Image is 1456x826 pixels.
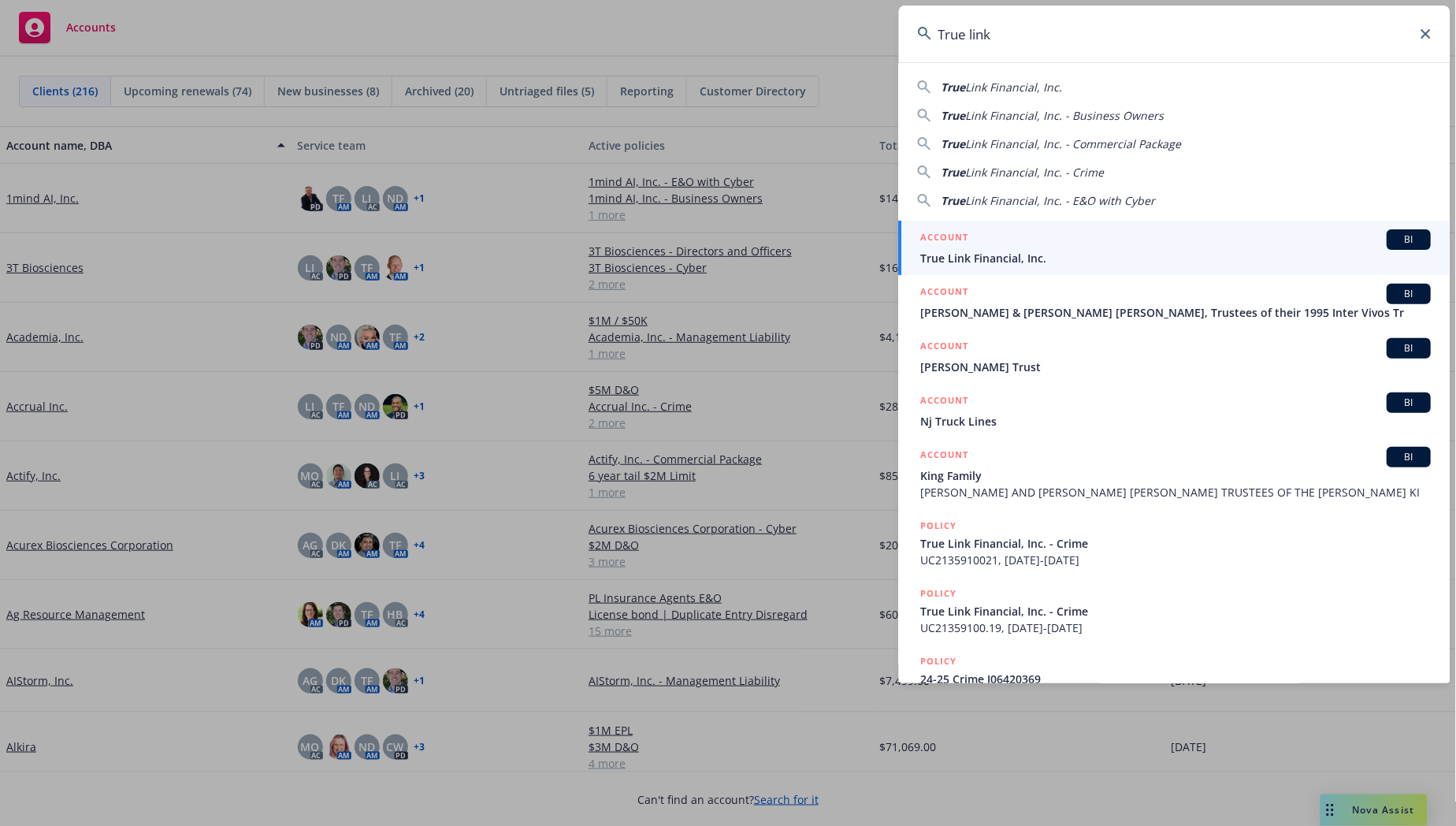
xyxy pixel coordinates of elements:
h5: POLICY [921,653,957,669]
span: True [942,193,966,208]
span: True [942,108,966,123]
a: ACCOUNTBINj Truck Lines [899,384,1450,438]
span: True [942,165,966,180]
input: Search... [899,6,1450,62]
span: Link Financial, Inc. - Business Owners [966,108,1164,123]
span: Nj Truck Lines [921,413,1432,430]
span: True Link Financial, Inc. - Crime [921,603,1432,619]
span: BI [1394,287,1425,301]
span: UC21359100.19, [DATE]-[DATE] [921,619,1432,636]
a: POLICY24-25 Crime J06420369 [899,645,1450,713]
span: True Link Financial, Inc. [921,250,1432,266]
span: Link Financial, Inc. - E&O with Cyber [966,193,1156,208]
a: ACCOUNTBIKing Family[PERSON_NAME] AND [PERSON_NAME] [PERSON_NAME] TRUSTEES OF THE [PERSON_NAME] KI [899,438,1450,509]
h5: ACCOUNT [921,393,969,411]
span: Link Financial, Inc. [966,80,1063,95]
span: BI [1394,396,1425,410]
span: [PERSON_NAME] AND [PERSON_NAME] [PERSON_NAME] TRUSTEES OF THE [PERSON_NAME] KI [921,484,1432,500]
a: ACCOUNTBITrue Link Financial, Inc. [899,221,1450,275]
span: Link Financial, Inc. - Crime [966,165,1105,180]
span: BI [1394,233,1425,247]
span: True [942,80,966,95]
span: UC2135910021, [DATE]-[DATE] [921,552,1432,568]
span: King Family [921,467,1432,484]
h5: ACCOUNT [921,447,969,466]
h5: ACCOUNT [921,229,969,248]
span: BI [1394,341,1425,355]
span: 24-25 Crime J06420369 [921,671,1432,687]
h5: ACCOUNT [921,338,969,357]
span: [PERSON_NAME] Trust [921,359,1432,375]
span: Link Financial, Inc. - Commercial Package [966,136,1182,151]
a: POLICYTrue Link Financial, Inc. - CrimeUC2135910021, [DATE]-[DATE] [899,509,1450,577]
span: True Link Financial, Inc. - Crime [921,535,1432,552]
a: ACCOUNTBI[PERSON_NAME] & [PERSON_NAME] [PERSON_NAME], Trustees of their 1995 Inter Vivos Tr [899,275,1450,329]
span: BI [1394,450,1425,464]
a: ACCOUNTBI[PERSON_NAME] Trust [899,329,1450,384]
h5: POLICY [921,518,957,534]
h5: ACCOUNT [921,284,969,303]
h5: POLICY [921,586,957,601]
span: [PERSON_NAME] & [PERSON_NAME] [PERSON_NAME], Trustees of their 1995 Inter Vivos Tr [921,304,1432,321]
a: POLICYTrue Link Financial, Inc. - CrimeUC21359100.19, [DATE]-[DATE] [899,577,1450,645]
span: True [942,136,966,151]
